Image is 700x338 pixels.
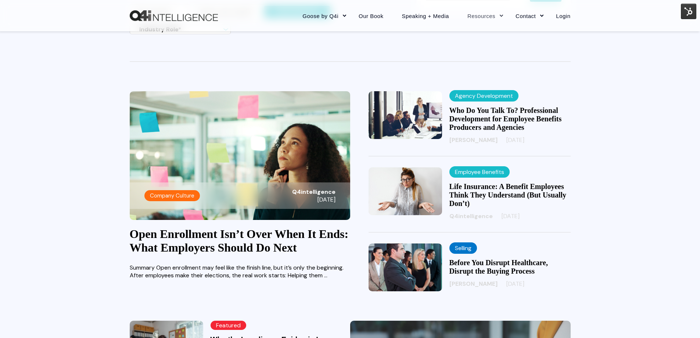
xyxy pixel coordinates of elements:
[449,242,477,254] label: Selling
[130,227,349,254] a: Open Enrollment Isn’t Over When It Ends: What Employers Should Do Next
[130,91,350,220] img: Open Enrollment Isn’t Over When It Ends: What Employers Should Do Next
[681,4,696,19] img: HubSpot Tools Menu Toggle
[449,136,498,144] span: [PERSON_NAME]
[292,188,335,196] span: Q4intelligence
[449,182,567,207] a: Life Insurance: A Benefit Employees Think They Understand (But Usually Don’t)
[369,243,442,291] img: Before You Disrupt Healthcare, Disrupt the Buying Process
[449,259,548,275] a: Before You Disrupt Healthcare, Disrupt the Buying Process
[130,10,218,21] img: Q4intelligence, LLC logo
[130,10,218,21] a: Back to Home
[449,90,518,102] label: Agency Development
[449,166,510,178] label: Employee Benefits
[502,212,520,220] span: [DATE]
[369,167,442,215] img: Life Insurance: A Benefit Employees Think They Understand (But Usually Don’t)
[449,280,498,288] span: [PERSON_NAME]
[369,91,442,139] img: Who Do You Talk To? Professional Development for Employee Benefits Producers and Agencies
[130,91,350,220] a: Open Enrollment Isn’t Over When It Ends: What Employers Should Do Next Company Culture Q4intellig...
[144,190,200,201] label: Company Culture
[449,106,562,131] a: Who Do You Talk To? Professional Development for Employee Benefits Producers and Agencies
[506,280,524,288] span: [DATE]
[449,212,493,220] span: Q4intelligence
[506,136,524,144] span: [DATE]
[211,321,246,330] span: Featured
[292,196,335,203] span: [DATE]
[130,264,350,279] p: Summary Open enrollment may feel like the finish line, but it’s only the beginning. After employe...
